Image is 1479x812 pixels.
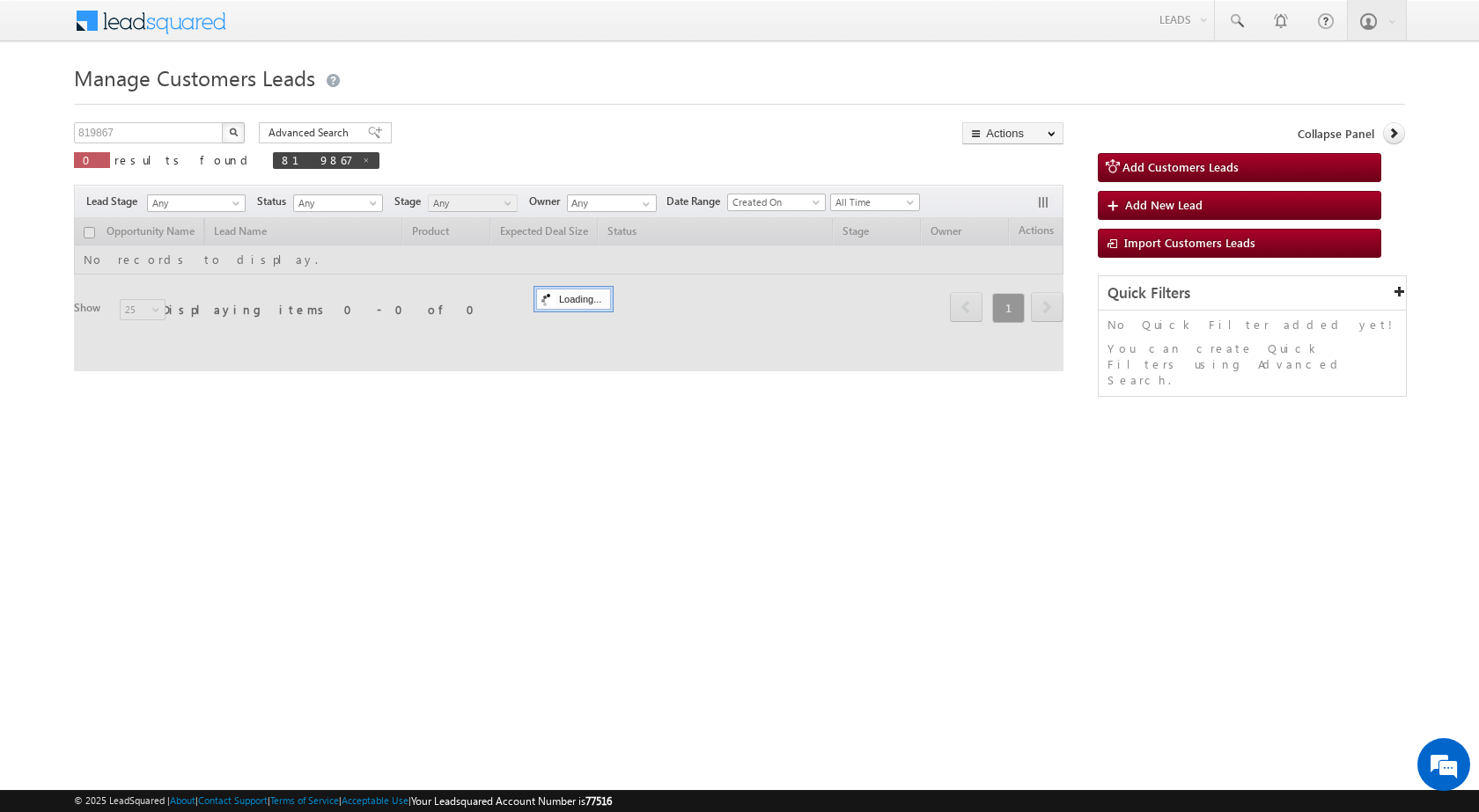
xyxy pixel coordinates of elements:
[282,152,353,167] span: 819867
[293,194,383,212] a: Any
[536,289,611,310] div: Loading...
[83,152,101,167] span: 0
[727,194,826,211] a: Created On
[147,194,246,212] a: Any
[342,794,408,806] a: Acceptable Use
[831,194,915,210] span: All Time
[666,194,727,209] span: Date Range
[1099,276,1406,311] div: Quick Filters
[269,125,354,141] span: Advanced Search
[585,794,612,808] span: 77516
[529,194,567,209] span: Owner
[170,794,195,806] a: About
[429,195,512,211] span: Any
[411,794,612,808] span: Your Leadsquared Account Number is
[567,194,657,212] input: Type to Search
[962,122,1063,144] button: Actions
[270,794,339,806] a: Terms of Service
[114,152,254,167] span: results found
[74,63,315,91] span: Manage Customers Leads
[1125,197,1203,212] span: Add New Lead
[633,195,655,213] a: Show All Items
[1107,317,1397,333] p: No Quick Filter added yet!
[728,194,820,210] span: Created On
[1124,235,1255,250] span: Import Customers Leads
[294,195,378,211] span: Any
[148,195,239,211] span: Any
[830,194,920,211] a: All Time
[198,794,268,806] a: Contact Support
[1122,159,1239,174] span: Add Customers Leads
[394,194,428,209] span: Stage
[1298,126,1374,142] span: Collapse Panel
[74,793,612,809] span: © 2025 LeadSquared | | | | |
[229,128,238,136] img: Search
[428,194,518,212] a: Any
[1107,340,1397,388] p: You can create Quick Filters using Advanced Search.
[86,194,144,209] span: Lead Stage
[257,194,293,209] span: Status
